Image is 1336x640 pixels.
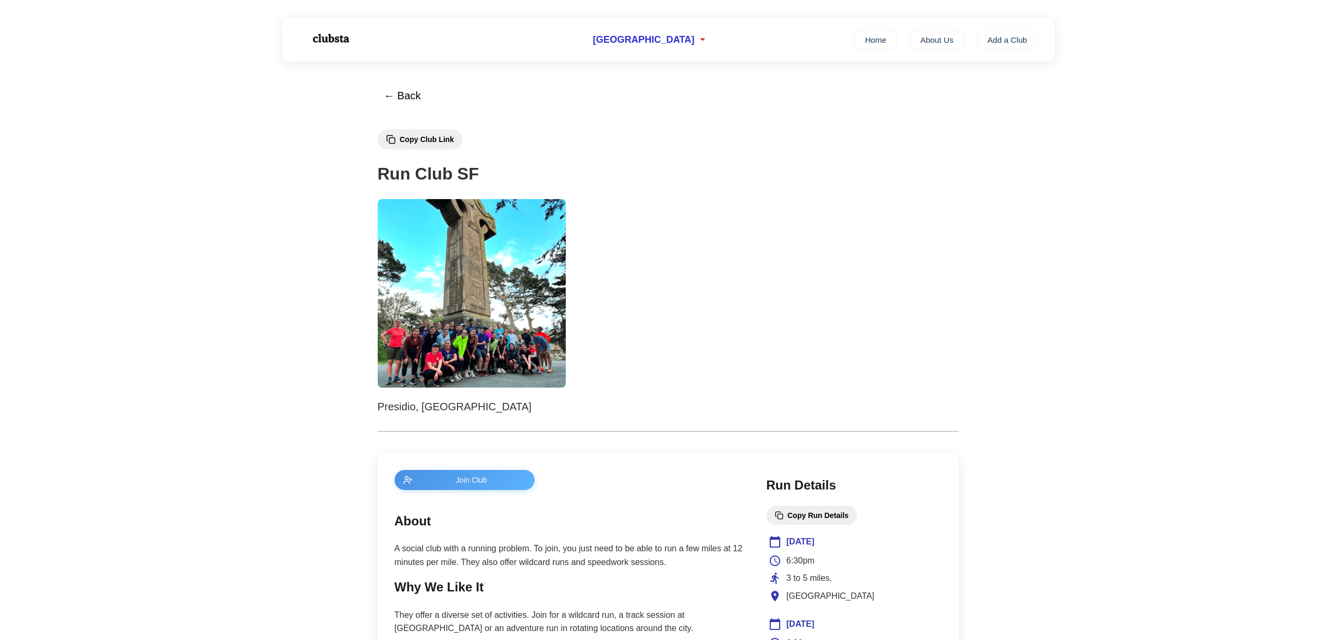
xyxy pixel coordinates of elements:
[378,398,959,415] p: Presidio, [GEOGRAPHIC_DATA]
[787,535,815,549] span: [DATE]
[787,617,815,631] span: [DATE]
[787,589,875,603] span: [GEOGRAPHIC_DATA]
[910,30,964,50] a: About Us
[767,475,942,495] h2: Run Details
[767,506,857,525] button: Copy Run Details
[395,470,745,490] a: Join Club
[977,30,1038,50] a: Add a Club
[298,25,362,52] img: Logo
[854,30,897,50] a: Home
[400,135,454,144] span: Copy Club Link
[787,571,832,585] span: 3 to 5 miles,
[395,608,745,635] p: They offer a diverse set of activities. Join for a wildcard run, a track session at [GEOGRAPHIC_D...
[417,476,527,484] span: Join Club
[378,161,959,187] h1: Run Club SF
[378,199,566,388] img: Run Club SF 1
[378,129,463,149] button: Copy Club Link
[395,470,535,490] button: Join Club
[395,577,745,597] h2: Why We Like It
[378,83,427,108] button: ← Back
[395,511,745,531] h2: About
[787,554,815,568] span: 6:30pm
[395,542,745,569] p: A social club with a running problem. To join, you just need to be able to run a few miles at 12 ...
[593,34,694,45] span: [GEOGRAPHIC_DATA]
